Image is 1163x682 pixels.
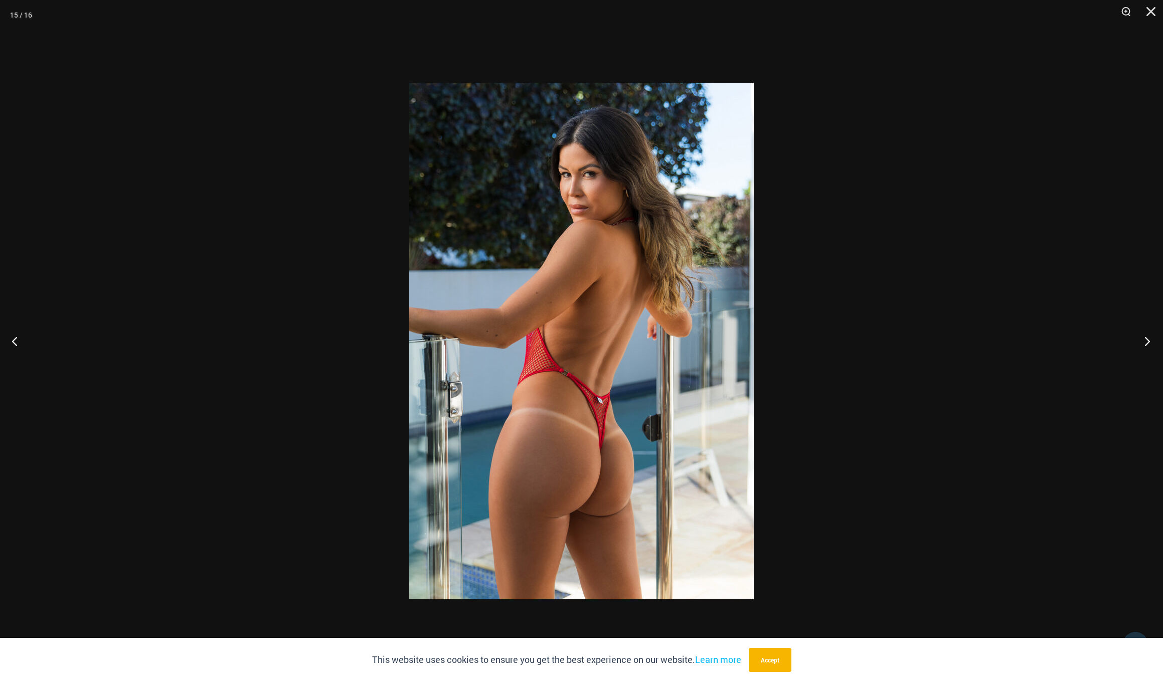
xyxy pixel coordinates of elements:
[10,8,32,23] div: 15 / 16
[372,652,741,667] p: This website uses cookies to ensure you get the best experience on our website.
[695,653,741,665] a: Learn more
[749,648,791,672] button: Accept
[409,83,754,599] img: Summer Storm Red 8019 One Piece 02
[1125,316,1163,366] button: Next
